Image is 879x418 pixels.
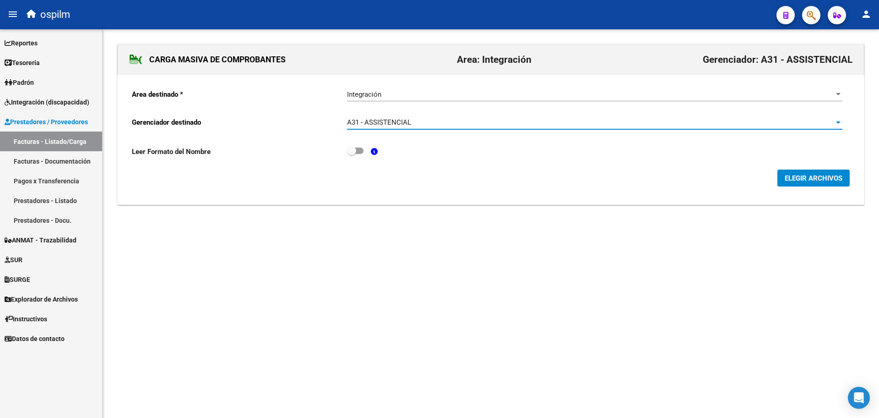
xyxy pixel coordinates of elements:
h2: Area: Integración [457,51,532,68]
p: Gerenciador destinado [132,117,347,127]
span: SUR [5,255,22,265]
span: Instructivos [5,314,47,324]
span: ELEGIR ARCHIVOS [785,174,842,182]
h1: CARGA MASIVA DE COMPROBANTES [129,52,286,67]
span: SURGE [5,275,30,285]
div: Open Intercom Messenger [848,387,870,409]
span: ANMAT - Trazabilidad [5,235,76,245]
span: A31 - ASSISTENCIAL [347,118,411,126]
span: Prestadores / Proveedores [5,117,88,127]
span: Padrón [5,77,34,88]
span: ospilm [40,5,70,25]
span: Integración [347,90,381,99]
span: Reportes [5,38,38,48]
p: Leer Formato del Nombre [132,147,347,157]
span: Datos de contacto [5,334,65,344]
mat-icon: person [861,9,872,20]
button: ELEGIR ARCHIVOS [777,170,850,187]
span: Explorador de Archivos [5,294,78,304]
p: Area destinado * [132,89,347,99]
mat-icon: menu [7,9,18,20]
span: Tesorería [5,58,40,68]
span: Integración (discapacidad) [5,97,89,107]
h2: Gerenciador: A31 - ASSISTENCIAL [703,51,852,68]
